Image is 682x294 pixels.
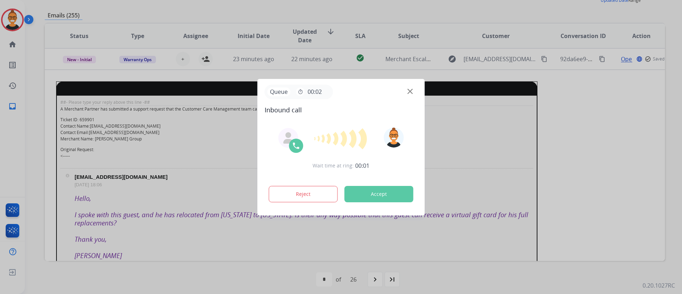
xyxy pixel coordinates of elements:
[265,105,418,115] span: Inbound call
[267,87,291,96] p: Queue
[298,89,303,95] mat-icon: timer
[384,128,404,148] img: avatar
[313,162,354,169] span: Wait time at ring:
[355,161,369,170] span: 00:01
[308,87,322,96] span: 00:02
[283,132,294,144] img: agent-avatar
[292,141,301,150] img: call-icon
[269,186,338,202] button: Reject
[345,186,413,202] button: Accept
[407,89,413,94] img: close-button
[643,281,675,290] p: 0.20.1027RC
